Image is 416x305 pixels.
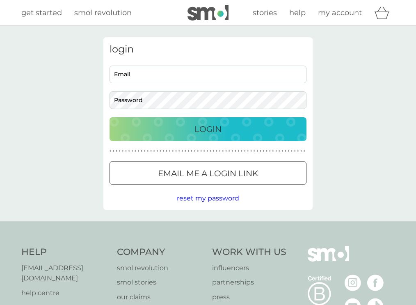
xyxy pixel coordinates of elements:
p: ● [122,149,124,153]
p: ● [119,149,121,153]
p: ● [300,149,302,153]
a: partnerships [212,277,286,288]
a: smol stories [117,277,204,288]
p: ● [172,149,174,153]
p: ● [247,149,249,153]
span: smol revolution [74,8,132,17]
p: ● [131,149,133,153]
p: ● [156,149,158,153]
p: ● [238,149,240,153]
p: ● [254,149,255,153]
p: ● [229,149,230,153]
p: ● [138,149,139,153]
h4: Work With Us [212,246,286,259]
p: ● [125,149,127,153]
p: ● [281,149,283,153]
p: ● [175,149,177,153]
p: ● [160,149,161,153]
h4: Help [21,246,109,259]
p: ● [266,149,267,153]
p: ● [297,149,299,153]
img: smol [187,5,229,20]
p: ● [197,149,199,153]
a: stories [253,7,277,19]
p: ● [194,149,196,153]
a: help [289,7,306,19]
h3: login [110,43,306,55]
a: smol revolution [74,7,132,19]
p: ● [260,149,261,153]
button: reset my password [177,193,239,204]
button: Login [110,117,306,141]
p: ● [178,149,180,153]
img: visit the smol Facebook page [367,275,384,291]
img: smol [308,246,349,274]
p: ● [291,149,293,153]
p: ● [153,149,155,153]
img: visit the smol Instagram page [345,275,361,291]
p: ● [181,149,183,153]
p: ● [188,149,190,153]
p: ● [113,149,114,153]
h4: Company [117,246,204,259]
a: influencers [212,263,286,273]
p: ● [269,149,271,153]
p: Login [194,123,222,136]
a: press [212,292,286,303]
p: ● [213,149,215,153]
p: ● [231,149,233,153]
p: ● [241,149,242,153]
p: ● [147,149,149,153]
p: ● [191,149,192,153]
p: ● [203,149,205,153]
div: basket [374,5,395,21]
a: help centre [21,288,109,298]
p: ● [185,149,186,153]
p: ● [210,149,211,153]
p: ● [250,149,252,153]
span: help [289,8,306,17]
p: ● [244,149,246,153]
p: ● [163,149,165,153]
p: ● [256,149,258,153]
p: ● [116,149,117,153]
button: Email me a login link [110,161,306,185]
a: smol revolution [117,263,204,273]
p: ● [275,149,277,153]
p: ● [150,149,152,153]
p: ● [200,149,202,153]
p: ● [225,149,227,153]
p: ● [128,149,130,153]
p: ● [294,149,296,153]
p: ● [219,149,221,153]
span: stories [253,8,277,17]
p: ● [206,149,208,153]
p: ● [288,149,290,153]
span: get started [21,8,62,17]
p: ● [222,149,224,153]
p: ● [263,149,265,153]
a: [EMAIL_ADDRESS][DOMAIN_NAME] [21,263,109,284]
p: ● [144,149,146,153]
a: our claims [117,292,204,303]
p: ● [216,149,217,153]
span: my account [318,8,362,17]
p: ● [141,149,142,153]
p: ● [135,149,136,153]
p: ● [169,149,171,153]
p: ● [110,149,111,153]
a: my account [318,7,362,19]
p: ● [272,149,274,153]
p: ● [235,149,236,153]
p: Email me a login link [158,167,258,180]
p: ● [304,149,305,153]
span: reset my password [177,194,239,202]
